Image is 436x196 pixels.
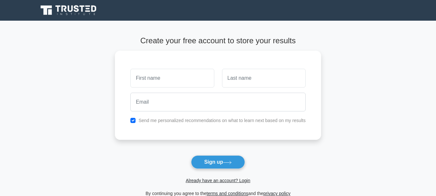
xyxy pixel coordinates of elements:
input: First name [130,69,214,88]
label: Send me personalized recommendations on what to learn next based on my results [138,118,306,123]
input: Last name [222,69,306,88]
button: Sign up [191,155,245,169]
h4: Create your free account to store your results [115,36,321,46]
a: privacy policy [263,191,290,196]
a: terms and conditions [207,191,248,196]
input: Email [130,93,306,111]
a: Already have an account? Login [186,178,250,183]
